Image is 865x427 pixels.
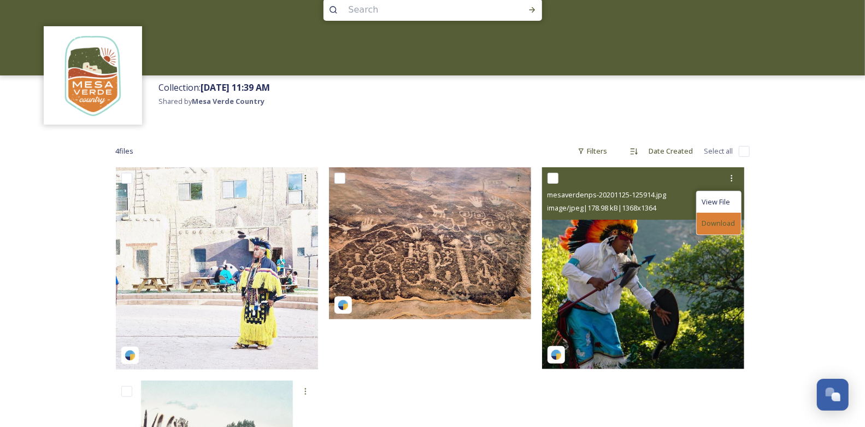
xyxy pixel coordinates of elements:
img: mesaverdenps-20201125-125914.jpg [542,167,744,369]
img: snapsea-logo.png [338,300,349,311]
span: Select all [704,146,733,156]
img: snapsea-logo.png [551,349,562,360]
span: 4 file s [116,146,134,156]
div: Date Created [644,141,699,162]
span: mesaverdenps-20201125-125914.jpg [548,190,667,200]
span: Download [702,218,735,229]
img: sewinginnomansland-20220421-174125.jpg [116,167,318,369]
div: Filters [572,141,613,162]
span: Collection: [158,81,270,93]
button: Open Chat [817,379,849,411]
strong: [DATE] 11:39 AM [201,81,270,93]
strong: Mesa Verde Country [192,96,264,106]
img: MVC%20SnapSea%20logo%20%281%29.png [49,32,137,119]
img: snapsea-logo.png [125,350,136,361]
span: View File [702,197,731,207]
span: Shared by [158,96,264,106]
span: image/jpeg | 178.98 kB | 1368 x 1364 [548,203,657,213]
img: thenationalparkstraveler-20220222-215756.jpg [329,167,531,319]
